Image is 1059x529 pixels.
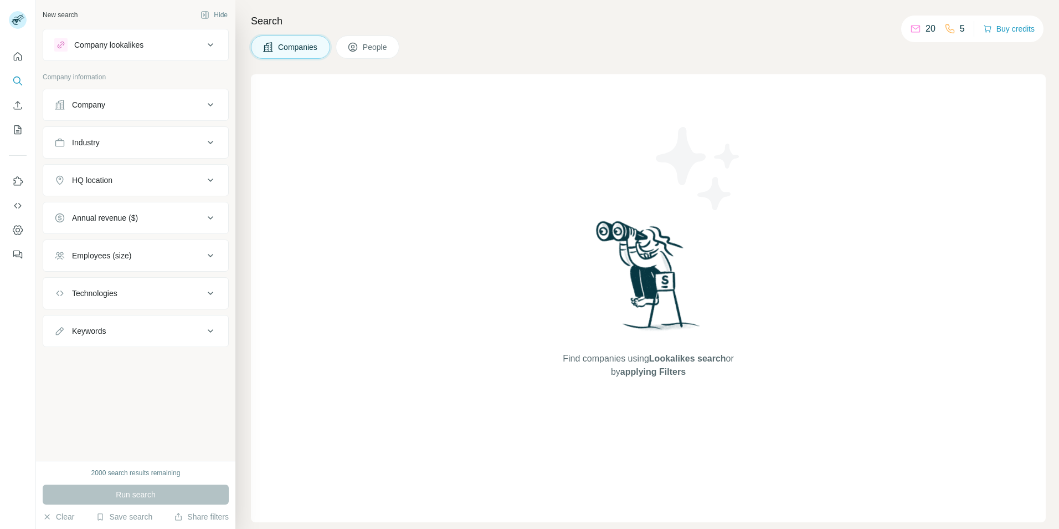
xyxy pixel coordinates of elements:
button: My lists [9,120,27,140]
button: Dashboard [9,220,27,240]
button: Annual revenue ($) [43,205,228,231]
p: 5 [960,22,965,35]
div: Industry [72,137,100,148]
button: Keywords [43,318,228,344]
button: Feedback [9,245,27,264]
button: Company [43,91,228,118]
span: Find companies using or by [559,352,737,379]
div: Technologies [72,288,117,299]
button: Enrich CSV [9,95,27,115]
div: 2000 search results remaining [91,468,181,478]
span: Companies [278,42,318,53]
div: HQ location [72,175,112,186]
button: Buy credits [983,21,1035,37]
div: Company [72,99,105,110]
button: Industry [43,129,228,156]
button: Use Surfe API [9,196,27,216]
h4: Search [251,13,1046,29]
div: Company lookalikes [74,39,143,50]
img: Surfe Illustration - Woman searching with binoculars [591,218,706,342]
span: People [363,42,388,53]
button: Use Surfe on LinkedIn [9,171,27,191]
button: Hide [193,7,235,23]
button: Employees (size) [43,242,228,269]
img: Surfe Illustration - Stars [649,119,748,218]
div: Annual revenue ($) [72,212,138,223]
span: Lookalikes search [649,354,726,363]
button: Share filters [174,511,229,522]
button: HQ location [43,167,228,194]
button: Search [9,71,27,91]
p: Company information [43,72,229,82]
button: Save search [96,511,152,522]
div: Employees (size) [72,250,131,261]
div: New search [43,10,78,20]
button: Quick start [9,47,27,67]
button: Company lookalikes [43,32,228,58]
button: Clear [43,511,74,522]
button: Technologies [43,280,228,307]
p: 20 [926,22,935,35]
span: applying Filters [620,367,686,377]
div: Keywords [72,325,106,337]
